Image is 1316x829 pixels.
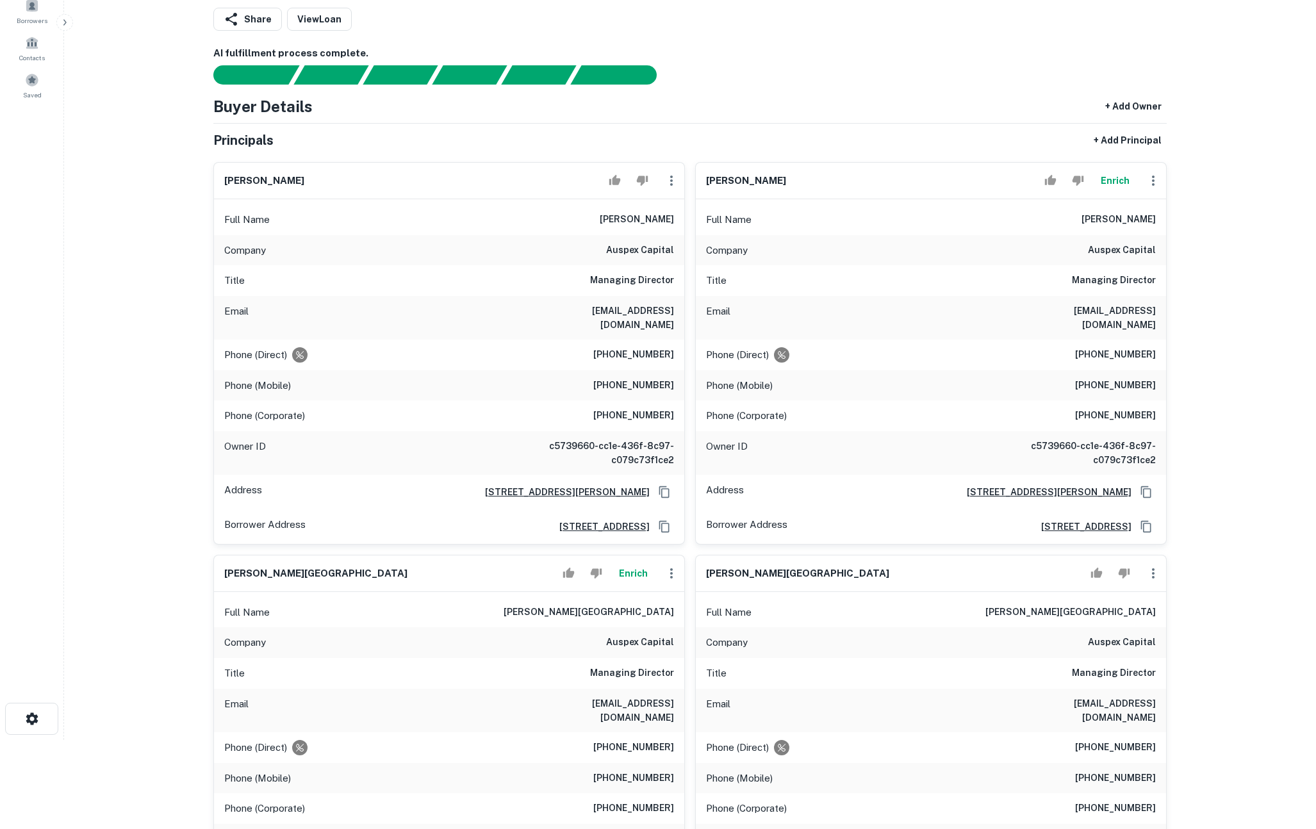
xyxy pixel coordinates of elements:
h6: [PHONE_NUMBER] [593,408,674,423]
h6: [PHONE_NUMBER] [1075,347,1156,363]
iframe: Chat Widget [1252,726,1316,788]
button: + Add Owner [1100,95,1167,118]
div: Principals found, still searching for contact information. This may take time... [501,65,576,85]
button: Accept [1085,561,1108,586]
p: Phone (Corporate) [224,408,305,423]
p: Address [706,482,744,502]
a: [STREET_ADDRESS] [1031,520,1131,534]
h6: [EMAIL_ADDRESS][DOMAIN_NAME] [520,696,674,725]
h6: auspex capital [1088,635,1156,650]
button: Reject [1113,561,1135,586]
div: Requests to not be contacted at this number [292,740,308,755]
h6: auspex capital [606,635,674,650]
h6: AI fulfillment process complete. [213,46,1167,61]
div: Principals found, AI now looking for contact information... [432,65,507,85]
p: Phone (Direct) [706,740,769,755]
h6: [PERSON_NAME][GEOGRAPHIC_DATA] [706,566,889,581]
div: Requests to not be contacted at this number [774,347,789,363]
h6: [PERSON_NAME] [706,174,786,188]
p: Email [706,696,730,725]
a: [STREET_ADDRESS][PERSON_NAME] [957,485,1131,499]
p: Phone (Direct) [706,347,769,363]
span: Borrowers [17,15,47,26]
h6: c5739660-cc1e-436f-8c97-c079c73f1ce2 [520,439,674,467]
h6: auspex capital [1088,243,1156,258]
p: Phone (Direct) [224,740,287,755]
p: Borrower Address [224,517,306,536]
button: Accept [1039,168,1062,193]
p: Phone (Mobile) [706,378,773,393]
p: Full Name [706,212,752,227]
button: Reject [1067,168,1089,193]
h6: [PERSON_NAME][GEOGRAPHIC_DATA] [504,605,674,620]
h6: Managing Director [590,273,674,288]
button: Enrich [613,561,654,586]
h6: Managing Director [1072,666,1156,681]
button: Share [213,8,282,31]
h6: Managing Director [590,666,674,681]
p: Full Name [706,605,752,620]
button: Copy Address [1137,482,1156,502]
div: AI fulfillment process complete. [571,65,672,85]
p: Company [224,243,266,258]
h6: [PERSON_NAME] [1082,212,1156,227]
h6: [PHONE_NUMBER] [1075,408,1156,423]
p: Address [224,482,262,502]
p: Owner ID [706,439,748,467]
p: Phone (Mobile) [224,378,291,393]
h6: [EMAIL_ADDRESS][DOMAIN_NAME] [1002,696,1156,725]
span: Saved [23,90,42,100]
h6: [PERSON_NAME][GEOGRAPHIC_DATA] [224,566,407,581]
a: Saved [4,68,60,103]
h4: Buyer Details [213,95,313,118]
button: Enrich [1094,168,1135,193]
div: Requests to not be contacted at this number [774,740,789,755]
p: Company [224,635,266,650]
p: Phone (Direct) [224,347,287,363]
p: Full Name [224,605,270,620]
h6: [EMAIL_ADDRESS][DOMAIN_NAME] [1002,304,1156,332]
a: ViewLoan [287,8,352,31]
p: Company [706,635,748,650]
h6: [PHONE_NUMBER] [1075,378,1156,393]
button: Accept [604,168,626,193]
div: Your request is received and processing... [293,65,368,85]
h6: [PHONE_NUMBER] [593,740,674,755]
div: Documents found, AI parsing details... [363,65,438,85]
button: Copy Address [1137,517,1156,536]
h6: Managing Director [1072,273,1156,288]
h6: [PHONE_NUMBER] [593,347,674,363]
h6: [PHONE_NUMBER] [593,771,674,786]
button: Reject [585,561,607,586]
p: Borrower Address [706,517,787,536]
p: Company [706,243,748,258]
p: Email [224,696,249,725]
p: Title [224,666,245,681]
h6: [EMAIL_ADDRESS][DOMAIN_NAME] [520,304,674,332]
div: Contacts [4,31,60,65]
button: + Add Principal [1089,129,1167,152]
div: Requests to not be contacted at this number [292,347,308,363]
p: Phone (Corporate) [706,408,787,423]
span: Contacts [19,53,45,63]
p: Email [706,304,730,332]
p: Phone (Corporate) [224,801,305,816]
p: Phone (Mobile) [706,771,773,786]
button: Accept [557,561,580,586]
h6: [PERSON_NAME][GEOGRAPHIC_DATA] [985,605,1156,620]
h5: Principals [213,131,274,150]
p: Title [706,273,727,288]
p: Title [706,666,727,681]
h6: [PERSON_NAME] [600,212,674,227]
h6: [PHONE_NUMBER] [593,378,674,393]
button: Copy Address [655,482,674,502]
a: [STREET_ADDRESS] [549,520,650,534]
button: Copy Address [655,517,674,536]
p: Full Name [224,212,270,227]
h6: [PERSON_NAME] [224,174,304,188]
h6: [PHONE_NUMBER] [1075,801,1156,816]
p: Phone (Mobile) [224,771,291,786]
